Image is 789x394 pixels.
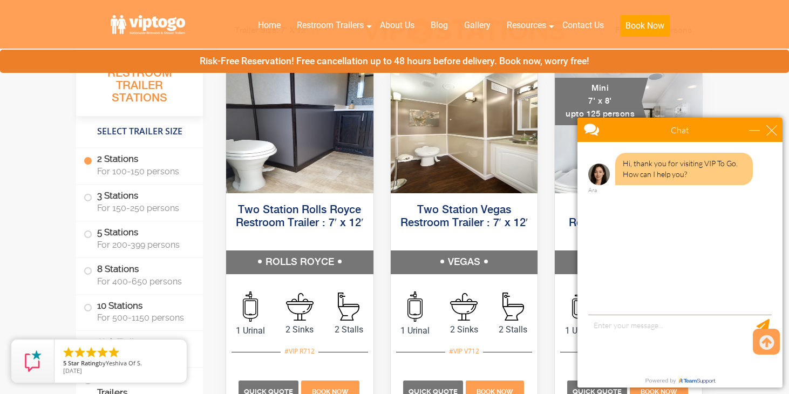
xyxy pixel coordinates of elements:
[63,359,66,367] span: 5
[107,346,120,359] li: 
[338,293,359,321] img: an icon of stall
[391,250,538,274] h5: VEGAS
[286,293,314,321] img: an icon of sink
[400,205,528,229] a: Two Station Vegas Restroom Trailer : 7′ x 12′
[84,185,195,218] label: 3 Stations
[612,13,678,43] a: Book Now
[499,13,554,37] a: Resources
[423,13,456,37] a: Blog
[226,69,373,193] img: Side view of two station restroom trailer with separate doors for males and females
[391,324,440,337] span: 1 Urinal
[236,205,364,229] a: Two Station Rolls Royce Restroom Trailer : 7′ x 12′
[63,366,82,375] span: [DATE]
[450,293,478,321] img: an icon of sink
[22,350,44,372] img: Review Rating
[76,121,203,142] h4: Select Trailer Size
[106,359,142,367] span: Yeshiva Of S.
[84,221,195,255] label: 5 Stations
[226,250,373,274] h5: ROLLS ROYCE
[84,148,195,181] label: 2 Stations
[63,360,178,368] span: by
[97,276,190,287] span: For 400-650 persons
[555,78,648,125] div: Mini 7' x 8' upto 125 persons
[324,323,373,336] span: 2 Stalls
[555,250,702,274] h5: STYLISH
[372,13,423,37] a: About Us
[554,13,612,37] a: Contact Us
[62,346,75,359] li: 
[73,346,86,359] li: 
[97,313,190,323] span: For 500-1150 persons
[391,69,538,193] img: Side view of two station restroom trailer with separate doors for males and females
[555,69,702,193] img: A mini restroom trailer with two separate stations and separate doors for males and females
[445,344,483,358] div: #VIP V712
[226,324,275,337] span: 1 Urinal
[97,166,190,176] span: For 100-150 persons
[571,111,789,394] iframe: Live Chat Box
[97,203,190,213] span: For 150-250 persons
[407,291,423,322] img: an icon of urinal
[96,346,109,359] li: 
[440,323,489,336] span: 2 Sinks
[84,258,195,291] label: 8 Stations
[502,293,524,321] img: an icon of stall
[488,323,538,336] span: 2 Stalls
[620,15,670,37] button: Book Now
[243,291,258,322] img: an icon of urinal
[456,13,499,37] a: Gallery
[250,13,289,37] a: Home
[281,344,318,358] div: #VIP R712
[555,324,604,337] span: 1 Urinal
[84,295,195,328] label: 10 Stations
[68,359,99,367] span: Star Rating
[97,240,190,250] span: For 200-399 persons
[275,323,324,336] span: 2 Sinks
[76,51,203,116] h3: All Portable Restroom Trailer Stations
[84,331,195,364] label: Sink Trailer
[289,13,372,37] a: Restroom Trailers
[85,346,98,359] li: 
